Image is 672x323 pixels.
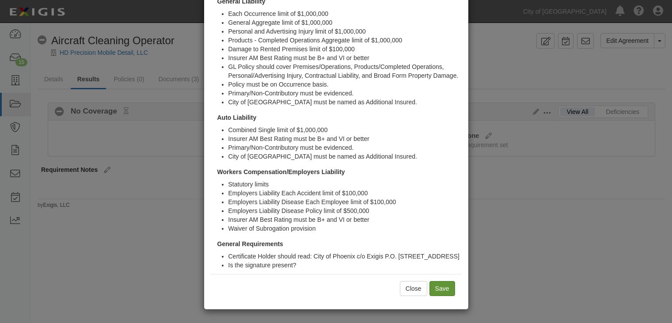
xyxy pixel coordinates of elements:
[228,224,462,233] li: Waiver of Subrogation provision
[228,53,462,62] li: Insurer AM Best Rating must be B+ and VI or better
[228,198,462,206] li: Employers Liability Disease Each Employee limit of $100,000
[228,134,462,143] li: Insurer AM Best Rating must be B+ and VI or better
[228,152,462,161] li: City of [GEOGRAPHIC_DATA] must be named as Additional Insured.
[228,215,462,224] li: Insurer AM Best Rating must be B+ and VI or better
[228,27,462,36] li: Personal and Advertising Injury limit of $1,000,000
[228,89,462,98] li: Primary/Non-Contributory must be evidenced.
[228,45,462,53] li: Damage to Rented Premises limit of $100,000
[217,168,345,175] strong: Workers Compensation/Employers Liability
[228,62,462,80] li: GL Policy should cover Premises/Operations, Products/Completed Operations, Personal/Advertising I...
[228,252,462,261] li: Certificate Holder should read: City of Phoenix c/o Exigis P.O. [STREET_ADDRESS]
[400,281,427,296] button: Close
[228,80,462,89] li: Policy must be on Occurrence basis.
[217,240,283,247] strong: General Requirements
[228,36,462,45] li: Products - Completed Operations Aggregate limit of $1,000,000
[217,114,257,121] strong: Auto Liability
[228,180,462,189] li: Statutory limits
[228,125,462,134] li: Combined Single limit of $1,000,000
[228,18,462,27] li: General Aggregate limit of $1,000,000
[228,143,462,152] li: Primary/Non-Contributory must be evidenced.
[228,189,462,198] li: Employers Liability Each Accident limit of $100,000
[228,98,462,106] li: City of [GEOGRAPHIC_DATA] must be named as Additional Insured.
[228,206,462,215] li: Employers Liability Disease Policy limit of $500,000
[228,261,462,270] li: Is the signature present?
[429,281,455,296] input: Save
